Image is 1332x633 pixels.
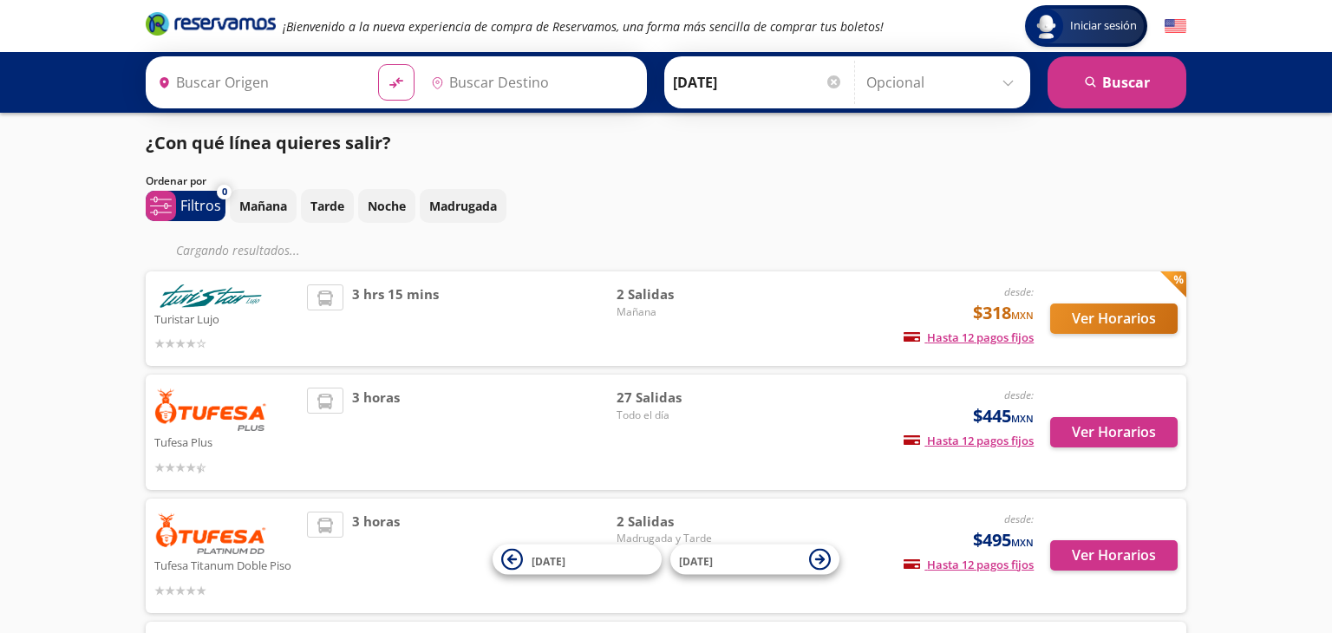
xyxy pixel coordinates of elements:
[180,195,221,216] p: Filtros
[866,61,1022,104] input: Opcional
[429,197,497,215] p: Madrugada
[146,173,206,189] p: Ordenar por
[1048,56,1186,108] button: Buscar
[352,388,400,477] span: 3 horas
[352,512,400,600] span: 3 horas
[973,403,1034,429] span: $445
[154,512,267,555] img: Tufesa Titanum Doble Piso
[973,300,1034,326] span: $318
[1004,512,1034,526] em: desde:
[1050,303,1178,334] button: Ver Horarios
[904,557,1034,572] span: Hasta 12 pagos fijos
[493,545,662,575] button: [DATE]
[617,512,738,532] span: 2 Salidas
[1004,284,1034,299] em: desde:
[352,284,439,353] span: 3 hrs 15 mins
[973,527,1034,553] span: $495
[151,61,364,104] input: Buscar Origen
[617,408,738,423] span: Todo el día
[1165,16,1186,37] button: English
[904,433,1034,448] span: Hasta 12 pagos fijos
[679,553,713,568] span: [DATE]
[283,18,884,35] em: ¡Bienvenido a la nueva experiencia de compra de Reservamos, una forma más sencilla de comprar tus...
[1011,536,1034,549] small: MXN
[146,10,276,42] a: Brand Logo
[420,189,506,223] button: Madrugada
[673,61,843,104] input: Elegir Fecha
[230,189,297,223] button: Mañana
[1050,417,1178,447] button: Ver Horarios
[222,185,227,199] span: 0
[532,553,565,568] span: [DATE]
[904,330,1034,345] span: Hasta 12 pagos fijos
[368,197,406,215] p: Noche
[310,197,344,215] p: Tarde
[146,10,276,36] i: Brand Logo
[154,431,298,452] p: Tufesa Plus
[1050,540,1178,571] button: Ver Horarios
[1063,17,1144,35] span: Iniciar sesión
[617,284,738,304] span: 2 Salidas
[424,61,637,104] input: Buscar Destino
[176,242,300,258] em: Cargando resultados ...
[617,304,738,320] span: Mañana
[154,308,298,329] p: Turistar Lujo
[146,191,225,221] button: 0Filtros
[617,388,738,408] span: 27 Salidas
[146,130,391,156] p: ¿Con qué línea quieres salir?
[1004,388,1034,402] em: desde:
[154,284,267,308] img: Turistar Lujo
[301,189,354,223] button: Tarde
[358,189,415,223] button: Noche
[154,388,267,431] img: Tufesa Plus
[670,545,839,575] button: [DATE]
[154,554,298,575] p: Tufesa Titanum Doble Piso
[1011,412,1034,425] small: MXN
[239,197,287,215] p: Mañana
[617,531,738,546] span: Madrugada y Tarde
[1011,309,1034,322] small: MXN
